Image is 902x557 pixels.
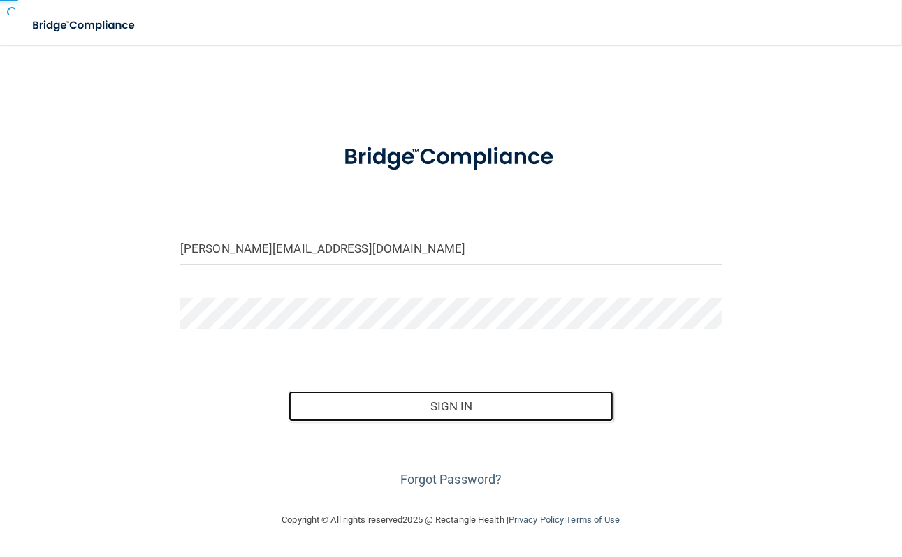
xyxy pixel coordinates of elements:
a: Terms of Use [566,514,620,525]
img: bridge_compliance_login_screen.278c3ca4.svg [21,11,148,40]
img: bridge_compliance_login_screen.278c3ca4.svg [321,128,581,186]
button: Sign In [289,391,613,422]
div: Copyright © All rights reserved 2025 @ Rectangle Health | | [196,498,706,542]
input: Email [180,233,722,265]
a: Privacy Policy [509,514,564,525]
a: Forgot Password? [400,472,502,487]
